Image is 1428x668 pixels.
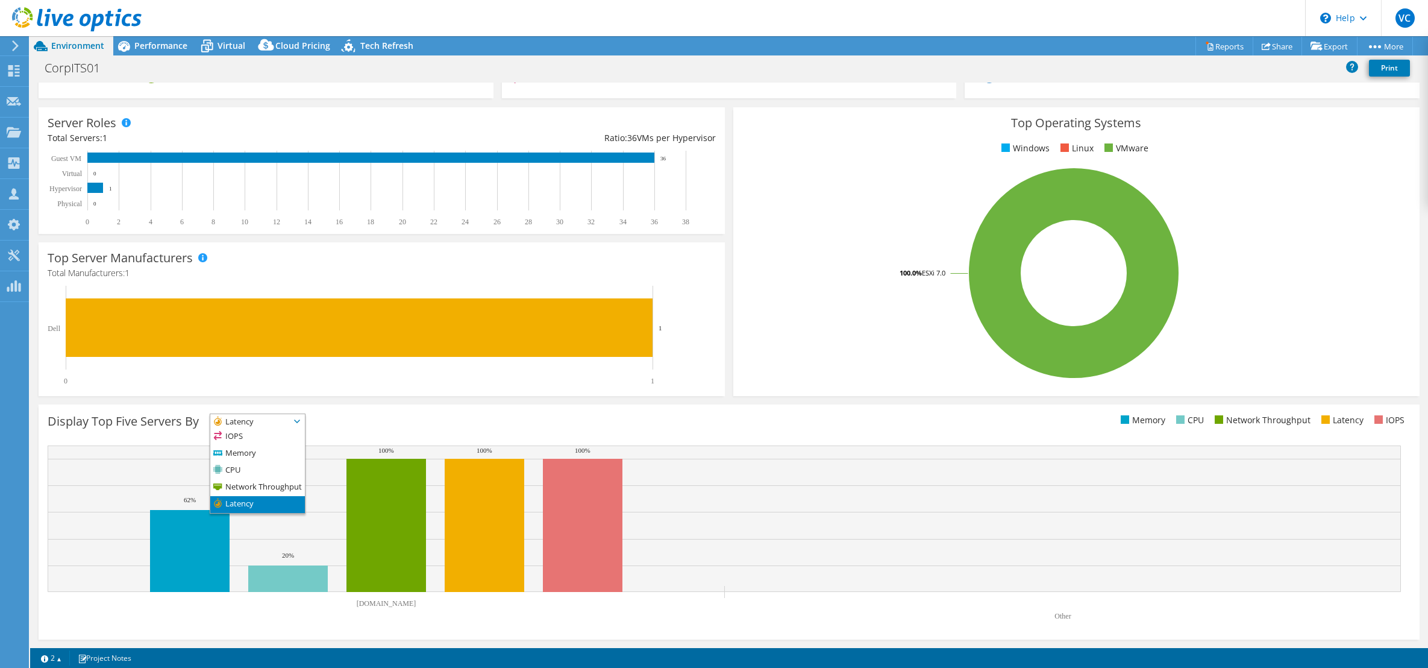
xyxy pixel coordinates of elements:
text: 26 [493,218,501,226]
li: Network Throughput [1212,414,1311,427]
li: IOPS [1371,414,1405,427]
text: 18 [367,218,374,226]
a: Project Notes [69,651,140,666]
text: 100% [477,447,492,454]
text: 100% [378,447,394,454]
text: 28 [525,218,532,226]
li: Memory [210,446,305,462]
text: 62% [184,496,196,503]
text: 12 [273,218,280,226]
tspan: 100.0% [900,268,922,277]
a: Export [1301,37,1358,55]
div: Ratio: VMs per Hypervisor [381,131,715,145]
text: 38 [682,218,689,226]
tspan: ESXi 7.0 [922,268,945,277]
text: 0 [93,201,96,207]
text: 0 [64,377,67,385]
text: 8 [211,218,215,226]
a: More [1357,37,1413,55]
text: Guest VM [51,154,81,163]
a: Print [1369,60,1410,77]
text: 32 [587,218,595,226]
svg: \n [1320,13,1331,24]
span: 1 [102,132,107,143]
text: Dell [48,324,60,333]
li: CPU [210,462,305,479]
text: 10 [241,218,248,226]
a: 2 [33,651,70,666]
span: VC [1395,8,1415,28]
h3: Top Server Manufacturers [48,251,193,265]
text: 1 [109,186,112,192]
li: CPU [1173,414,1204,427]
text: 0 [93,171,96,177]
h3: Server Roles [48,116,116,130]
h1: CorpITS01 [39,61,119,75]
text: 1 [659,324,662,332]
li: Network Throughput [210,479,305,496]
span: 1 [125,267,130,279]
text: 36 [660,156,666,162]
span: Latency [210,414,290,429]
text: 22 [430,218,437,226]
li: Windows [998,142,1050,155]
text: 4 [149,218,152,226]
span: Virtual [218,40,245,51]
text: 2 [117,218,121,226]
span: Tech Refresh [360,40,413,51]
li: Latency [1318,414,1364,427]
h4: Total Manufacturers: [48,266,716,280]
li: Latency [210,496,305,513]
text: 6 [180,218,184,226]
text: 16 [336,218,343,226]
text: 0 [86,218,89,226]
li: Linux [1057,142,1094,155]
h3: Top Operating Systems [742,116,1411,130]
text: Hypervisor [49,184,82,193]
span: Performance [134,40,187,51]
text: [DOMAIN_NAME] [357,599,416,608]
li: Memory [1118,414,1165,427]
div: Total Servers: [48,131,381,145]
text: 20% [282,552,294,559]
a: Reports [1195,37,1253,55]
text: 14 [304,218,312,226]
text: 24 [462,218,469,226]
text: Other [1054,612,1071,620]
span: Environment [51,40,104,51]
li: IOPS [210,429,305,446]
text: 34 [619,218,627,226]
span: Cloud Pricing [275,40,330,51]
text: 20 [399,218,406,226]
text: 100% [575,447,590,454]
li: VMware [1101,142,1148,155]
text: 36 [651,218,658,226]
a: Share [1253,37,1302,55]
text: Virtual [62,169,83,178]
text: 30 [556,218,563,226]
text: 1 [651,377,654,385]
text: Physical [57,200,82,208]
span: 36 [627,132,637,143]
